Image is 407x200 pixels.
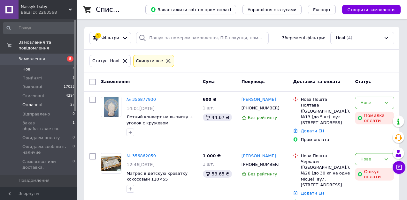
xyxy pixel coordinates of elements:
[127,162,155,167] span: 12:46[DATE]
[282,35,326,41] span: Збережені фільтри:
[22,135,60,141] span: Ожидаем оплату
[346,35,352,40] span: (4)
[64,84,75,90] span: 17025
[22,111,50,117] span: Відправлено
[22,93,44,99] span: Скасовані
[96,6,161,13] h1: Список замовлень
[95,33,101,39] div: 1
[242,97,276,103] a: [PERSON_NAME]
[242,153,276,159] a: [PERSON_NAME]
[22,144,73,155] span: Ожидаем.сообщить наличие
[91,58,121,64] div: Статус: Нові
[67,56,73,62] span: 5
[127,171,188,182] a: Матрас в детскую кроватку кокосовый 110×55
[73,120,75,132] span: 1
[308,5,336,14] button: Експорт
[73,75,75,81] span: 3
[101,97,121,117] a: Фото товару
[19,56,45,62] span: Замовлення
[301,153,350,159] div: Нова Пошта
[203,153,221,158] span: 1 000 ₴
[104,97,119,117] img: Фото товару
[22,84,42,90] span: Виконані
[101,79,130,84] span: Замовлення
[301,102,350,126] div: Полтава ([GEOGRAPHIC_DATA].), №13 (до 5 кг): вул. [STREET_ADDRESS]
[355,168,394,181] div: Очікує оплати
[203,106,214,110] span: 1 шт.
[203,162,214,167] span: 1 шт.
[70,102,75,108] span: 27
[248,115,277,120] span: Без рейтингу
[22,75,42,81] span: Прийняті
[355,79,371,84] span: Статус
[21,4,69,10] span: Nassyk-baby
[73,135,75,141] span: 0
[101,156,121,171] img: Фото товару
[313,7,331,12] span: Експорт
[301,129,324,133] a: Додати ЕН
[21,10,77,15] div: Ваш ID: 2263568
[203,114,232,121] div: 44.67 ₴
[19,178,50,183] span: Повідомлення
[66,93,75,99] span: 4294
[301,137,350,143] div: Пром-оплата
[301,159,350,188] div: Черкаси ([GEOGRAPHIC_DATA].), №26 (до 30 кг на одне місце): вул. [STREET_ADDRESS]
[347,7,395,12] span: Створити замовлення
[150,7,231,12] span: Завантажити звіт по пром-оплаті
[127,97,156,102] a: № 356877930
[136,32,269,44] input: Пошук за номером замовлення, ПІБ покупця, номером телефону, Email, номером накладної
[73,144,75,155] span: 0
[22,159,73,170] span: Самовывоз или доставка.
[360,156,381,163] div: Нове
[3,22,75,34] input: Пошук
[127,106,155,111] span: 14:01[DATE]
[135,58,165,64] div: Cкинути все
[203,170,232,178] div: 53.65 ₴
[242,5,302,14] button: Управління статусами
[101,153,121,174] a: Фото товару
[301,97,350,102] div: Нова Пошта
[248,7,296,12] span: Управління статусами
[22,66,32,72] span: Нові
[22,102,42,108] span: Оплачені
[336,35,345,41] span: Нові
[248,172,277,176] span: Без рейтингу
[293,79,340,84] span: Доставка та оплата
[127,115,193,125] a: Летний конверт на выписку + уголок с кружевом
[242,79,265,84] span: Покупець
[360,100,381,106] div: Нове
[102,35,119,41] span: Фільтри
[73,66,75,72] span: 4
[22,120,73,132] span: Заказ обрабатывается.
[240,160,281,169] div: [PHONE_NUMBER]
[203,79,215,84] span: Cума
[342,5,401,14] button: Створити замовлення
[203,97,217,102] span: 600 ₴
[301,191,324,196] a: Додати ЕН
[145,5,236,14] button: Завантажити звіт по пром-оплаті
[73,159,75,170] span: 0
[19,40,77,51] span: Замовлення та повідомлення
[336,7,401,12] a: Створити замовлення
[73,111,75,117] span: 0
[240,104,281,112] div: [PHONE_NUMBER]
[393,161,405,174] button: Чат з покупцем
[127,153,156,158] a: № 356862059
[355,112,394,124] div: Помилка оплати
